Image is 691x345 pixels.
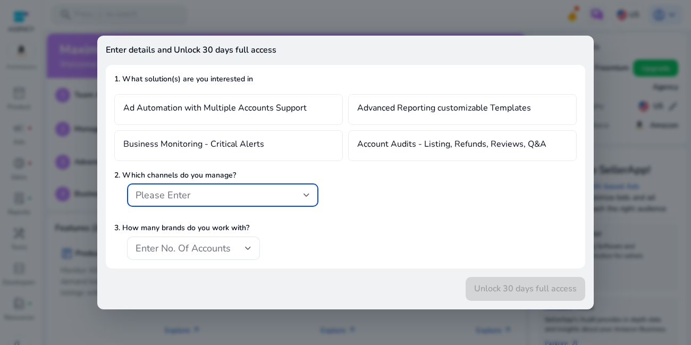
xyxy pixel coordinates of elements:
[123,139,264,152] h4: Business Monitoring - Critical Alerts
[106,45,585,65] h4: Enter details and Unlock 30 days full access
[123,103,307,116] h4: Ad Automation with Multiple Accounts Support
[357,103,531,116] h4: Advanced Reporting customizable Templates
[114,73,577,85] p: 1. What solution(s) are you interested in
[114,170,577,181] p: 2. Which channels do you manage?
[136,242,231,255] span: Enter No. Of Accounts
[114,222,577,233] p: 3. How many brands do you work with?
[136,189,190,201] span: Please Enter
[357,139,546,152] h4: Account Audits - Listing, Refunds, Reviews, Q&A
